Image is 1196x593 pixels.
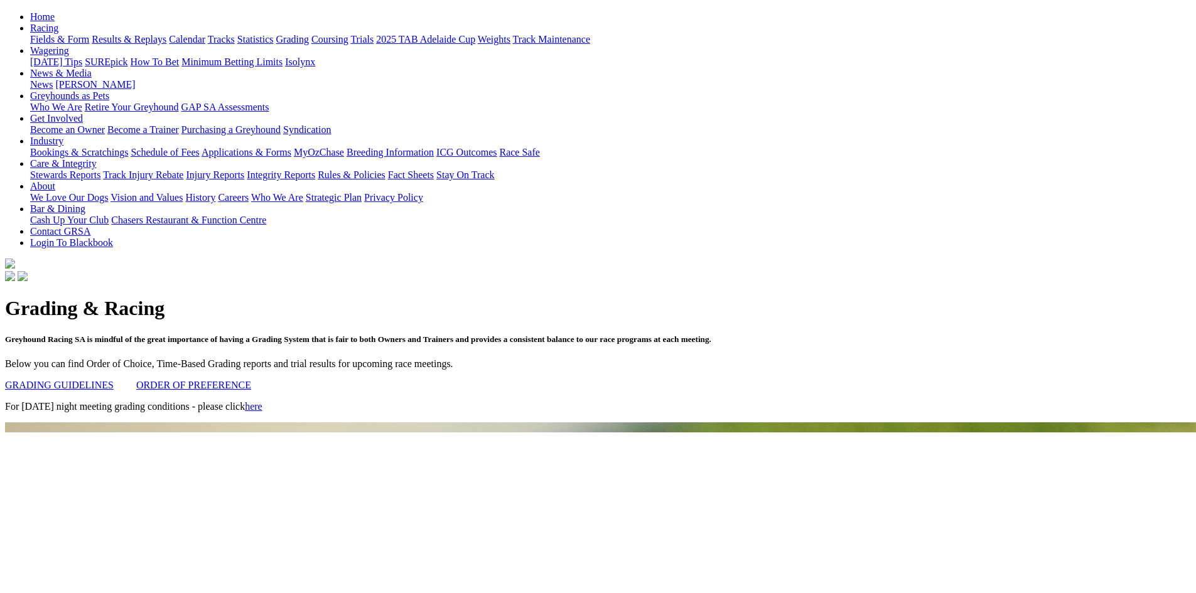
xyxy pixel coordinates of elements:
[5,401,262,412] span: For [DATE] night meeting grading conditions - please click
[92,34,166,45] a: Results & Replays
[30,68,92,78] a: News & Media
[30,124,1191,136] div: Get Involved
[30,45,69,56] a: Wagering
[30,181,55,191] a: About
[30,56,82,67] a: [DATE] Tips
[186,169,244,180] a: Injury Reports
[513,34,590,45] a: Track Maintenance
[30,192,108,203] a: We Love Our Dogs
[30,147,1191,158] div: Industry
[237,34,274,45] a: Statistics
[30,124,105,135] a: Become an Owner
[388,169,434,180] a: Fact Sheets
[364,192,423,203] a: Privacy Policy
[347,147,434,158] a: Breeding Information
[5,334,1191,345] h5: Greyhound Racing SA is mindful of the great importance of having a Grading System that is fair to...
[85,56,127,67] a: SUREpick
[5,358,1191,370] p: Below you can find Order of Choice, Time-Based Grading reports and trial results for upcoming rac...
[30,90,109,101] a: Greyhounds as Pets
[208,34,235,45] a: Tracks
[30,215,1191,226] div: Bar & Dining
[131,147,199,158] a: Schedule of Fees
[499,147,539,158] a: Race Safe
[85,102,179,112] a: Retire Your Greyhound
[350,34,374,45] a: Trials
[185,192,215,203] a: History
[30,215,109,225] a: Cash Up Your Club
[478,34,510,45] a: Weights
[306,192,362,203] a: Strategic Plan
[30,102,82,112] a: Who We Are
[30,203,85,214] a: Bar & Dining
[5,271,15,281] img: facebook.svg
[181,56,283,67] a: Minimum Betting Limits
[318,169,385,180] a: Rules & Policies
[30,226,90,237] a: Contact GRSA
[30,147,128,158] a: Bookings & Scratchings
[136,380,251,390] a: ORDER OF PREFERENCE
[169,34,205,45] a: Calendar
[276,34,309,45] a: Grading
[30,23,58,33] a: Racing
[218,192,249,203] a: Careers
[131,56,180,67] a: How To Bet
[30,192,1191,203] div: About
[30,34,1191,45] div: Racing
[5,380,114,390] a: GRADING GUIDELINES
[30,113,83,124] a: Get Involved
[110,192,183,203] a: Vision and Values
[181,102,269,112] a: GAP SA Assessments
[376,34,475,45] a: 2025 TAB Adelaide Cup
[103,169,183,180] a: Track Injury Rebate
[18,271,28,281] img: twitter.svg
[436,169,494,180] a: Stay On Track
[30,136,63,146] a: Industry
[311,34,348,45] a: Coursing
[111,215,266,225] a: Chasers Restaurant & Function Centre
[55,79,135,90] a: [PERSON_NAME]
[30,237,113,248] a: Login To Blackbook
[30,158,97,169] a: Care & Integrity
[30,169,100,180] a: Stewards Reports
[283,124,331,135] a: Syndication
[30,11,55,22] a: Home
[5,297,1191,320] h1: Grading & Racing
[30,169,1191,181] div: Care & Integrity
[285,56,315,67] a: Isolynx
[30,34,89,45] a: Fields & Form
[30,79,53,90] a: News
[202,147,291,158] a: Applications & Forms
[247,169,315,180] a: Integrity Reports
[251,192,303,203] a: Who We Are
[245,401,262,412] a: here
[294,147,344,158] a: MyOzChase
[436,147,497,158] a: ICG Outcomes
[30,79,1191,90] div: News & Media
[181,124,281,135] a: Purchasing a Greyhound
[30,56,1191,68] div: Wagering
[30,102,1191,113] div: Greyhounds as Pets
[107,124,179,135] a: Become a Trainer
[5,259,15,269] img: logo-grsa-white.png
